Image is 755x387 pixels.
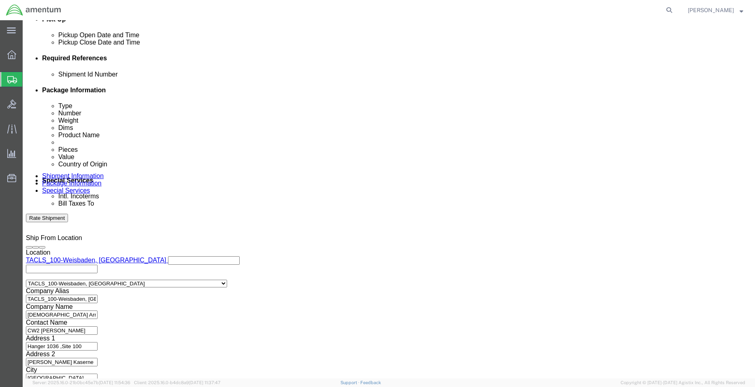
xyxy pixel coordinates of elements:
[23,20,755,378] iframe: FS Legacy Container
[340,380,361,385] a: Support
[6,4,62,16] img: logo
[688,6,734,15] span: Eddie Gonzalez
[621,379,745,386] span: Copyright © [DATE]-[DATE] Agistix Inc., All Rights Reserved
[134,380,221,385] span: Client: 2025.16.0-b4dc8a9
[687,5,744,15] button: [PERSON_NAME]
[32,380,130,385] span: Server: 2025.16.0-21b0bc45e7b
[360,380,381,385] a: Feedback
[189,380,221,385] span: [DATE] 11:37:47
[99,380,130,385] span: [DATE] 11:54:36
